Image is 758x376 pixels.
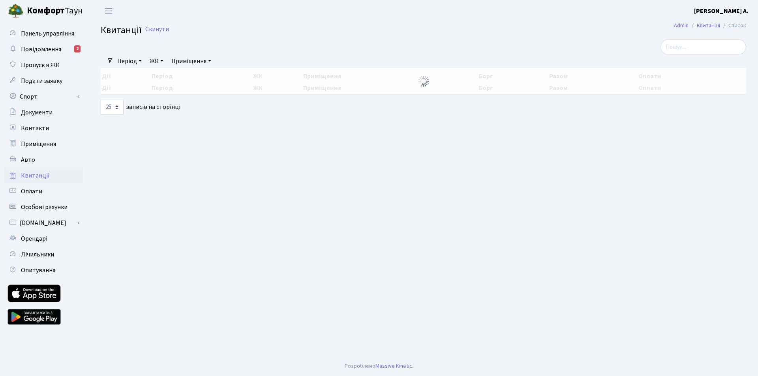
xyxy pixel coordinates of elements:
a: Документи [4,105,83,120]
a: Приміщення [4,136,83,152]
a: Приміщення [168,54,214,68]
a: Спорт [4,89,83,105]
a: Повідомлення2 [4,41,83,57]
div: Розроблено . [345,362,413,370]
span: Документи [21,108,53,117]
span: Квитанції [101,23,142,37]
select: записів на сторінці [101,100,124,115]
a: Опитування [4,262,83,278]
img: Обробка... [417,75,430,88]
label: записів на сторінці [101,100,180,115]
a: Квитанції [697,21,720,30]
span: Подати заявку [21,77,62,85]
span: Лічильники [21,250,54,259]
span: Повідомлення [21,45,61,54]
a: Massive Kinetic [375,362,412,370]
span: Пропуск в ЖК [21,61,60,69]
span: Опитування [21,266,55,275]
span: Приміщення [21,140,56,148]
a: Подати заявку [4,73,83,89]
span: Контакти [21,124,49,133]
a: Оплати [4,183,83,199]
span: Таун [27,4,83,18]
a: Особові рахунки [4,199,83,215]
span: Оплати [21,187,42,196]
b: [PERSON_NAME] А. [694,7,749,15]
input: Пошук... [660,39,746,54]
a: Квитанції [4,168,83,183]
a: Admin [674,21,689,30]
div: 2 [74,45,81,52]
a: ЖК [146,54,167,68]
a: [PERSON_NAME] А. [694,6,749,16]
a: Авто [4,152,83,168]
a: Панель управління [4,26,83,41]
span: Панель управління [21,29,74,38]
a: Лічильники [4,247,83,262]
a: Орендарі [4,231,83,247]
a: Скинути [145,26,169,33]
a: Контакти [4,120,83,136]
span: Авто [21,155,35,164]
a: Період [114,54,145,68]
b: Комфорт [27,4,65,17]
li: Список [720,21,746,30]
a: Пропуск в ЖК [4,57,83,73]
nav: breadcrumb [662,17,758,34]
span: Квитанції [21,171,50,180]
span: Особові рахунки [21,203,68,211]
a: [DOMAIN_NAME] [4,215,83,231]
span: Орендарі [21,234,47,243]
button: Переключити навігацію [99,4,118,17]
img: logo.png [8,3,24,19]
